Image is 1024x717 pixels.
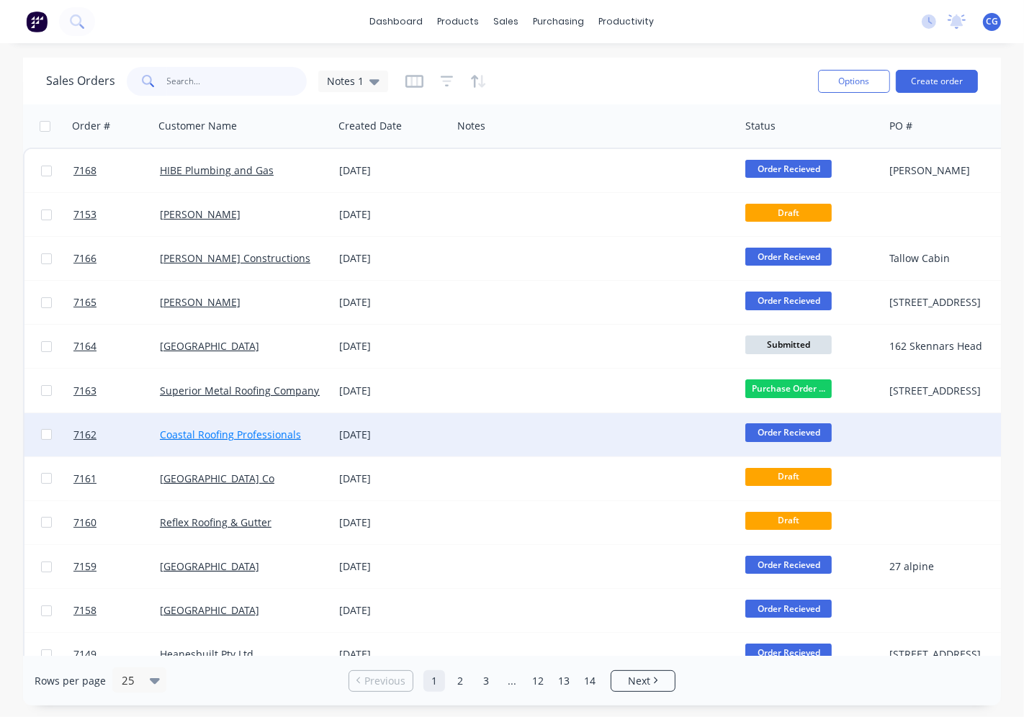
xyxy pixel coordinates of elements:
[745,335,832,353] span: Submitted
[745,468,832,486] span: Draft
[73,384,96,398] span: 7163
[449,670,471,692] a: Page 2
[73,237,160,280] a: 7166
[745,248,832,266] span: Order Recieved
[579,670,601,692] a: Page 14
[457,119,485,133] div: Notes
[72,119,110,133] div: Order #
[73,413,160,456] a: 7162
[745,600,832,618] span: Order Recieved
[592,11,662,32] div: productivity
[73,501,160,544] a: 7160
[431,11,487,32] div: products
[73,559,96,574] span: 7159
[73,457,160,500] a: 7161
[73,251,96,266] span: 7166
[46,74,115,88] h1: Sales Orders
[818,70,890,93] button: Options
[73,428,96,442] span: 7162
[160,295,241,309] a: [PERSON_NAME]
[339,559,446,574] div: [DATE]
[160,428,301,441] a: Coastal Roofing Professionals
[363,11,431,32] a: dashboard
[526,11,592,32] div: purchasing
[73,633,160,676] a: 7149
[73,589,160,632] a: 7158
[160,163,274,177] a: HIBE Plumbing and Gas
[338,119,402,133] div: Created Date
[26,11,48,32] img: Factory
[896,70,978,93] button: Create order
[73,295,96,310] span: 7165
[160,251,310,265] a: [PERSON_NAME] Constructions
[986,15,998,28] span: CG
[73,603,96,618] span: 7158
[745,556,832,574] span: Order Recieved
[339,163,446,178] div: [DATE]
[527,670,549,692] a: Page 12
[745,160,832,178] span: Order Recieved
[343,670,681,692] ul: Pagination
[73,207,96,222] span: 7153
[487,11,526,32] div: sales
[745,379,832,397] span: Purchase Order ...
[73,647,96,662] span: 7149
[160,207,241,221] a: [PERSON_NAME]
[73,515,96,530] span: 7160
[745,512,832,530] span: Draft
[889,119,912,133] div: PO #
[628,674,650,688] span: Next
[339,251,446,266] div: [DATE]
[501,670,523,692] a: Jump forward
[73,281,160,324] a: 7165
[423,670,445,692] a: Page 1 is your current page
[160,339,259,353] a: [GEOGRAPHIC_DATA]
[745,204,832,222] span: Draft
[339,207,446,222] div: [DATE]
[160,384,354,397] a: Superior Metal Roofing Company Pty Ltd
[160,472,274,485] a: [GEOGRAPHIC_DATA] Co
[339,339,446,353] div: [DATE]
[35,674,106,688] span: Rows per page
[339,428,446,442] div: [DATE]
[73,325,160,368] a: 7164
[475,670,497,692] a: Page 3
[73,472,96,486] span: 7161
[339,515,446,530] div: [DATE]
[349,674,413,688] a: Previous page
[553,670,575,692] a: Page 13
[339,384,446,398] div: [DATE]
[745,423,832,441] span: Order Recieved
[745,119,776,133] div: Status
[73,545,160,588] a: 7159
[339,472,446,486] div: [DATE]
[745,292,832,310] span: Order Recieved
[73,193,160,236] a: 7153
[160,647,253,661] a: Heanesbuilt Pty Ltd
[167,67,307,96] input: Search...
[160,559,259,573] a: [GEOGRAPHIC_DATA]
[158,119,237,133] div: Customer Name
[73,163,96,178] span: 7168
[339,295,446,310] div: [DATE]
[327,73,364,89] span: Notes 1
[160,515,271,529] a: Reflex Roofing & Gutter
[611,674,675,688] a: Next page
[73,339,96,353] span: 7164
[160,603,259,617] a: [GEOGRAPHIC_DATA]
[339,603,446,618] div: [DATE]
[745,644,832,662] span: Order Recieved
[364,674,405,688] span: Previous
[73,369,160,412] a: 7163
[339,647,446,662] div: [DATE]
[73,149,160,192] a: 7168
